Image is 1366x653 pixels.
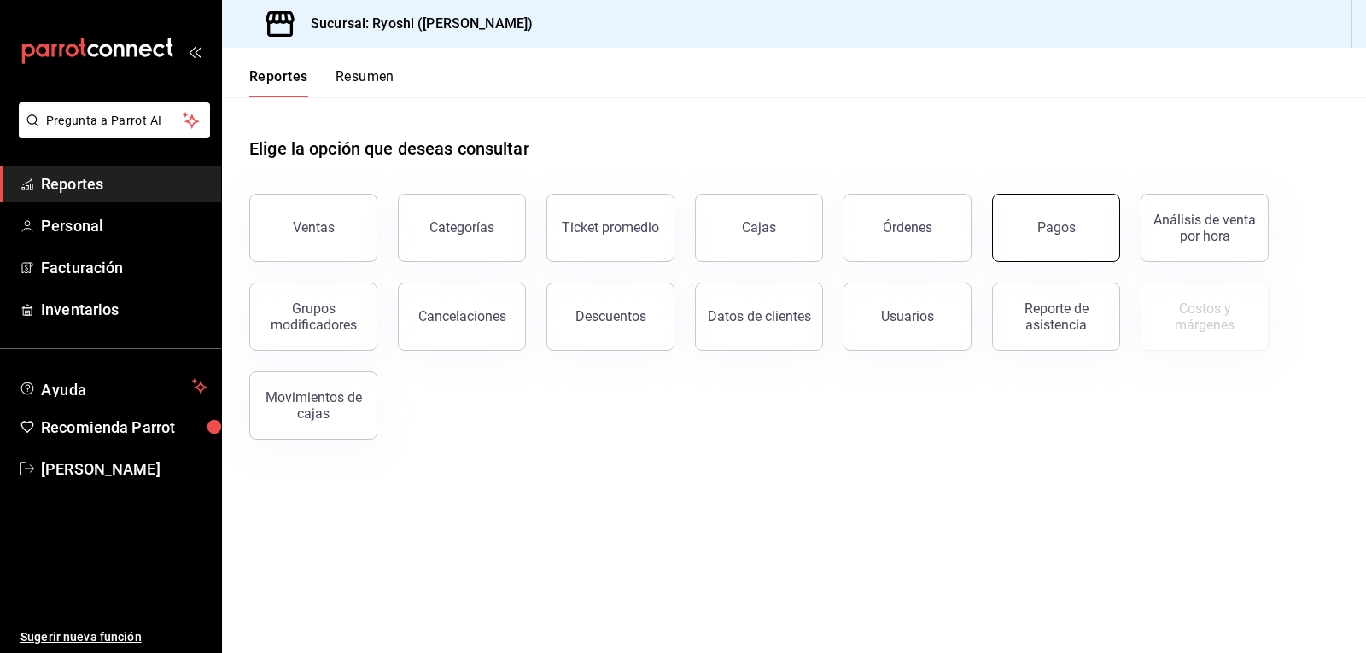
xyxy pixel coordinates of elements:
button: Pagos [992,194,1120,262]
span: Facturación [41,256,207,279]
button: Reportes [249,68,308,97]
h3: Sucursal: Ryoshi ([PERSON_NAME]) [297,14,533,34]
div: Ticket promedio [562,219,659,236]
div: Costos y márgenes [1152,300,1258,333]
span: [PERSON_NAME] [41,458,207,481]
button: Grupos modificadores [249,283,377,351]
div: Órdenes [883,219,932,236]
span: Recomienda Parrot [41,416,207,439]
span: Ayuda [41,376,185,397]
span: Personal [41,214,207,237]
button: Movimientos de cajas [249,371,377,440]
div: Pagos [1037,219,1076,236]
div: Cancelaciones [418,308,506,324]
button: Datos de clientes [695,283,823,351]
button: Órdenes [844,194,972,262]
button: Cajas [695,194,823,262]
div: Movimientos de cajas [260,389,366,422]
div: navigation tabs [249,68,394,97]
h1: Elige la opción que deseas consultar [249,136,529,161]
a: Pregunta a Parrot AI [12,124,210,142]
button: Pregunta a Parrot AI [19,102,210,138]
button: Análisis de venta por hora [1141,194,1269,262]
button: Ticket promedio [546,194,674,262]
button: Usuarios [844,283,972,351]
button: Contrata inventarios para ver este reporte [1141,283,1269,351]
button: Cancelaciones [398,283,526,351]
button: open_drawer_menu [188,44,201,58]
div: Descuentos [575,308,646,324]
button: Ventas [249,194,377,262]
div: Usuarios [881,308,934,324]
div: Grupos modificadores [260,300,366,333]
button: Reporte de asistencia [992,283,1120,351]
div: Reporte de asistencia [1003,300,1109,333]
span: Inventarios [41,298,207,321]
div: Datos de clientes [708,308,811,324]
button: Resumen [336,68,394,97]
span: Sugerir nueva función [20,628,207,646]
div: Cajas [742,219,776,236]
button: Categorías [398,194,526,262]
button: Descuentos [546,283,674,351]
span: Reportes [41,172,207,195]
div: Ventas [293,219,335,236]
div: Análisis de venta por hora [1152,212,1258,244]
span: Pregunta a Parrot AI [46,112,184,130]
div: Categorías [429,219,494,236]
